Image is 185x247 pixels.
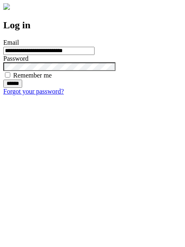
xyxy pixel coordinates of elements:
[3,55,28,62] label: Password
[3,3,10,10] img: logo-4e3dc11c47720685a147b03b5a06dd966a58ff35d612b21f08c02c0306f2b779.png
[3,20,182,31] h2: Log in
[13,72,52,79] label: Remember me
[3,88,64,95] a: Forgot your password?
[3,39,19,46] label: Email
